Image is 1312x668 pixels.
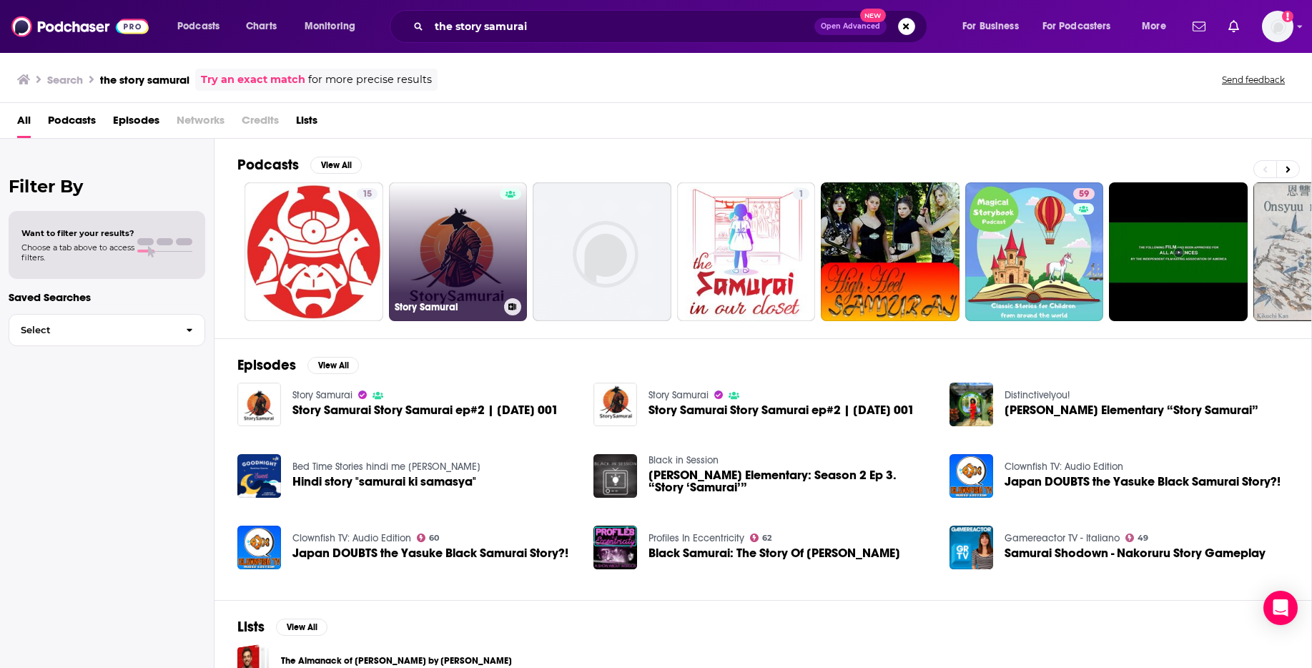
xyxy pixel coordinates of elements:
a: Distinctivelyou! [1005,389,1070,401]
a: Hindi story "samurai ki samasya" [292,476,476,488]
button: Open AdvancedNew [814,18,887,35]
a: Story Samurai Story Samurai ep#2 | May 8, 2024 001 [648,404,914,416]
img: Japan DOUBTS the Yasuke Black Samurai Story?! [950,454,993,498]
a: Story Samurai Story Samurai ep#2 | May 8, 2024 001 [292,404,558,416]
img: Japan DOUBTS the Yasuke Black Samurai Story?! [237,526,281,569]
h3: Story Samurai [395,301,498,313]
span: Logged in as kindrieri [1262,11,1293,42]
a: PodcastsView All [237,156,362,174]
a: 1 [677,182,816,321]
a: Episodes [113,109,159,138]
span: Select [9,325,174,335]
span: 1 [799,187,804,202]
a: Charts [237,15,285,38]
a: Abbott Elementary: Season 2 Ep 3. “Story ‘Samurai’” [648,469,932,493]
span: Story Samurai Story Samurai ep#2 | [DATE] 001 [648,404,914,416]
span: More [1142,16,1166,36]
img: Story Samurai Story Samurai ep#2 | May 8, 2024 001 [237,383,281,426]
span: For Podcasters [1042,16,1111,36]
button: View All [307,357,359,374]
span: Choose a tab above to access filters. [21,242,134,262]
a: Story Samurai [292,389,352,401]
span: Charts [246,16,277,36]
a: Japan DOUBTS the Yasuke Black Samurai Story?! [292,547,568,559]
button: open menu [167,15,238,38]
span: 62 [762,535,771,541]
a: Black Samurai: The Story Of Yasuke [648,547,900,559]
a: Podcasts [48,109,96,138]
a: Samurai Shodown - Nakoruru Story Gameplay [1005,547,1266,559]
a: Lists [296,109,317,138]
div: Search podcasts, credits, & more... [403,10,941,43]
a: Story Samurai [389,182,528,321]
span: [PERSON_NAME] Elementary “Story Samurai” [1005,404,1258,416]
button: open menu [1033,15,1132,38]
a: Bed Time Stories hindi me Kahaniyan [292,461,480,473]
button: View All [276,619,327,636]
span: Black Samurai: The Story Of [PERSON_NAME] [648,547,900,559]
a: Gamereactor TV - Italiano [1005,532,1120,544]
img: Hindi story "samurai ki samasya" [237,454,281,498]
img: Abbott Elementary “Story Samurai” [950,383,993,426]
span: Story Samurai Story Samurai ep#2 | [DATE] 001 [292,404,558,416]
a: Japan DOUBTS the Yasuke Black Samurai Story?! [1005,476,1281,488]
button: open menu [952,15,1037,38]
span: Networks [177,109,225,138]
span: 15 [362,187,372,202]
a: Show notifications dropdown [1187,14,1211,39]
svg: Add a profile image [1282,11,1293,22]
span: Want to filter your results? [21,228,134,238]
span: For Business [962,16,1019,36]
a: Clownfish TV: Audio Edition [1005,461,1123,473]
button: Send feedback [1218,74,1289,86]
img: User Profile [1262,11,1293,42]
a: 1 [793,188,809,200]
button: open menu [295,15,374,38]
a: Story Samurai [648,389,709,401]
a: Abbott Elementary “Story Samurai” [1005,404,1258,416]
h2: Filter By [9,176,205,197]
h2: Episodes [237,356,296,374]
span: Monitoring [305,16,355,36]
a: 49 [1125,534,1149,542]
span: for more precise results [308,72,432,88]
p: Saved Searches [9,290,205,304]
span: 60 [429,535,439,541]
img: Podchaser - Follow, Share and Rate Podcasts [11,13,149,40]
a: Try an exact match [201,72,305,88]
a: Show notifications dropdown [1223,14,1245,39]
span: [PERSON_NAME] Elementary: Season 2 Ep 3. “Story ‘Samurai’” [648,469,932,493]
h3: Search [47,73,83,87]
span: New [860,9,886,22]
a: 15 [245,182,383,321]
img: Samurai Shodown - Nakoruru Story Gameplay [950,526,993,569]
div: Open Intercom Messenger [1263,591,1298,625]
button: View All [310,157,362,174]
span: Open Advanced [821,23,880,30]
img: Abbott Elementary: Season 2 Ep 3. “Story ‘Samurai’” [593,454,637,498]
a: Clownfish TV: Audio Edition [292,532,411,544]
a: All [17,109,31,138]
span: Podcasts [177,16,220,36]
a: EpisodesView All [237,356,359,374]
h3: the story samurai [100,73,189,87]
img: Story Samurai Story Samurai ep#2 | May 8, 2024 001 [593,383,637,426]
a: 62 [750,534,772,542]
img: Black Samurai: The Story Of Yasuke [593,526,637,569]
